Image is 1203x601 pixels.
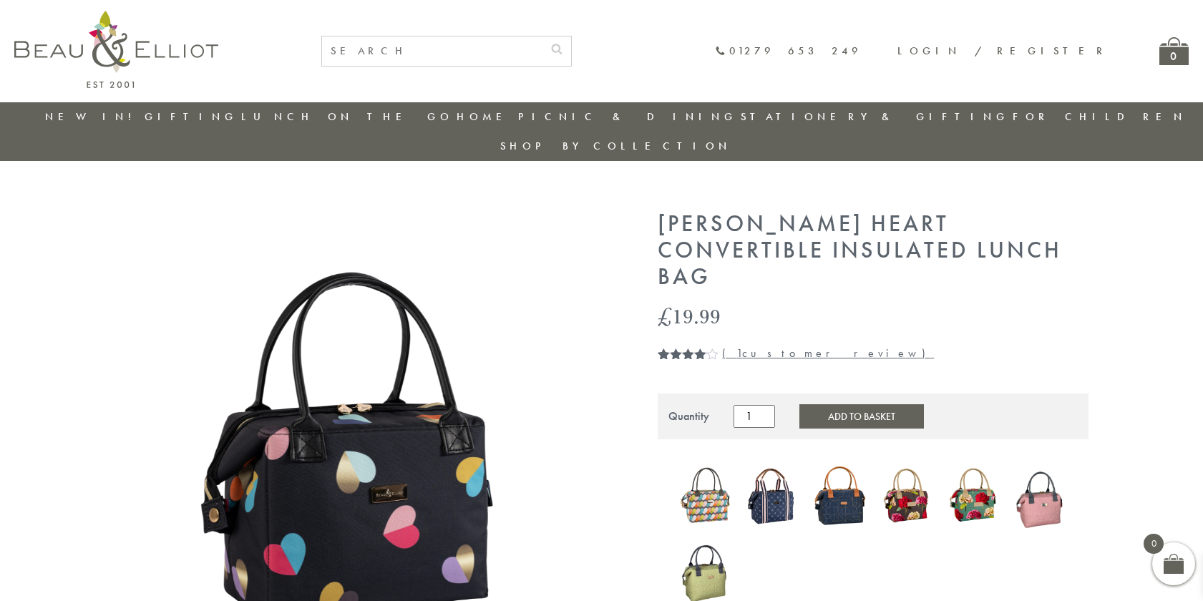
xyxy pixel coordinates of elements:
[658,348,663,376] span: 1
[658,348,719,359] div: Rated 4.00 out of 5
[658,211,1088,290] h1: [PERSON_NAME] Heart Convertible Insulated Lunch Bag
[736,346,742,361] span: 1
[1144,534,1164,554] span: 0
[668,410,709,423] div: Quantity
[500,139,731,153] a: Shop by collection
[746,464,799,527] img: Monogram Midnight Convertible Lunch Bag
[1013,109,1187,124] a: For Children
[1014,461,1067,534] a: Oxford quilted lunch bag mallow
[1159,37,1189,65] a: 0
[715,45,862,57] a: 01279 653 249
[734,405,775,428] input: Product quantity
[880,464,933,528] img: Sarah Kelleher Lunch Bag Dark Stone
[457,109,514,124] a: Home
[14,11,218,88] img: logo
[241,109,453,124] a: Lunch On The Go
[1014,461,1067,532] img: Oxford quilted lunch bag mallow
[145,109,238,124] a: Gifting
[897,44,1109,58] a: Login / Register
[658,301,721,331] bdi: 19.99
[518,109,737,124] a: Picnic & Dining
[679,462,732,529] img: Carnaby eclipse convertible lunch bag
[45,109,141,124] a: New in!
[658,301,672,331] span: £
[722,346,934,361] a: (1customer review)
[947,461,1000,531] img: Sarah Kelleher convertible lunch bag teal
[679,462,732,532] a: Carnaby eclipse convertible lunch bag
[322,36,542,66] input: SEARCH
[947,461,1000,534] a: Sarah Kelleher convertible lunch bag teal
[741,109,1009,124] a: Stationery & Gifting
[813,461,866,534] a: Navy Broken-hearted Convertible Insulated Lunch Bag
[880,464,933,531] a: Sarah Kelleher Lunch Bag Dark Stone
[799,404,924,429] button: Add to Basket
[746,464,799,531] a: Monogram Midnight Convertible Lunch Bag
[813,461,866,531] img: Navy Broken-hearted Convertible Insulated Lunch Bag
[658,348,707,434] span: Rated out of 5 based on customer rating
